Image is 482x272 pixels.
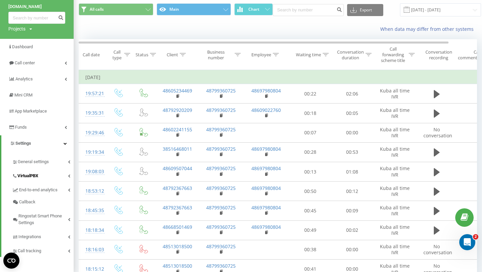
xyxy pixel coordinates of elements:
[12,196,74,208] a: Callback
[12,168,74,182] a: VirtualPBX
[290,84,331,104] td: 00:22
[90,7,104,12] span: All calls
[163,185,192,191] a: 48792367663
[459,234,475,250] iframe: Intercom live chat
[373,142,417,162] td: Kuba all time IVR
[8,25,25,32] div: Projects
[8,3,65,10] a: [DOMAIN_NAME]
[163,165,192,172] a: 48609507044
[373,220,417,240] td: Kuba all time IVR
[423,243,452,256] span: No conversation
[206,146,236,152] a: 48799360725
[15,60,35,65] span: Call center
[163,204,192,211] a: 48792367663
[373,84,417,104] td: Kuba all time IVR
[19,199,35,205] span: Callback
[199,49,233,61] div: Business number
[251,107,281,113] a: 48609022760
[296,52,321,58] div: Waiting time
[85,185,99,198] div: 18:53:12
[1,135,74,151] a: Settings
[83,52,100,58] div: Call date
[373,162,417,182] td: Kuba all time IVR
[347,4,383,16] button: Export
[15,76,33,81] span: Analytics
[12,208,74,229] a: Ringostat Smart Phone Settings
[111,49,123,61] div: Call type
[234,3,273,15] button: Chart
[15,141,31,146] span: Settings
[206,126,236,133] a: 48799360725
[163,243,192,250] a: 48513018500
[290,123,331,142] td: 00:07
[163,87,192,94] a: 48605234469
[251,165,281,172] a: 48697980804
[331,182,373,201] td: 00:12
[290,240,331,259] td: 00:38
[290,162,331,182] td: 00:13
[136,52,148,58] div: Status
[85,146,99,159] div: 19:19:34
[373,104,417,123] td: Kuba all time IVR
[85,243,99,256] div: 18:16:03
[290,201,331,220] td: 00:45
[206,165,236,172] a: 48799360725
[18,213,68,226] span: Ringostat Smart Phone Settings
[18,248,41,254] span: Call tracking
[337,49,364,61] div: Conversation duration
[290,104,331,123] td: 00:18
[15,109,47,114] span: App Marketplace
[251,52,271,58] div: Employee
[422,49,455,61] div: Conversation recording
[163,263,192,269] a: 48513018500
[163,224,192,230] a: 48668501469
[85,204,99,217] div: 18:45:35
[379,46,407,63] div: Call forwarding scheme title
[251,87,281,94] a: 48697980804
[18,158,49,165] span: General settings
[206,107,236,113] a: 48799360725
[157,3,231,15] button: Main
[331,84,373,104] td: 02:06
[251,224,281,230] a: 48697980804
[12,154,74,168] a: General settings
[290,220,331,240] td: 00:49
[12,229,74,243] a: Integrations
[85,87,99,100] div: 19:57:21
[85,126,99,139] div: 19:29:46
[251,204,281,211] a: 48697980804
[273,4,344,16] input: Search by number
[206,243,236,250] a: 48799360725
[290,182,331,201] td: 00:50
[14,92,32,97] span: Mini CRM
[373,182,417,201] td: Kuba all time IVR
[248,7,259,12] span: Chart
[3,253,19,269] button: Open CMP widget
[85,165,99,178] div: 19:08:03
[206,87,236,94] a: 48799360725
[12,182,74,196] a: End-to-end analytics
[373,240,417,259] td: Kuba all time IVR
[17,173,38,179] span: VirtualPBX
[79,3,153,15] button: All calls
[206,263,236,269] a: 48799360725
[380,26,477,32] a: When data may differ from other systems
[85,224,99,237] div: 18:18:34
[331,240,373,259] td: 00:00
[19,187,58,193] span: End-to-end analytics
[206,224,236,230] a: 48799360725
[15,125,27,130] span: Funds
[331,123,373,142] td: 00:00
[163,126,192,133] a: 48602241155
[331,142,373,162] td: 00:53
[251,146,281,152] a: 48697980804
[163,146,192,152] a: 38516468011
[18,233,41,240] span: Integrations
[251,185,281,191] a: 48697980804
[373,201,417,220] td: Kuba all time IVR
[290,142,331,162] td: 00:28
[473,234,478,240] span: 2
[8,12,65,24] input: Search by number
[331,220,373,240] td: 00:02
[85,107,99,120] div: 19:35:31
